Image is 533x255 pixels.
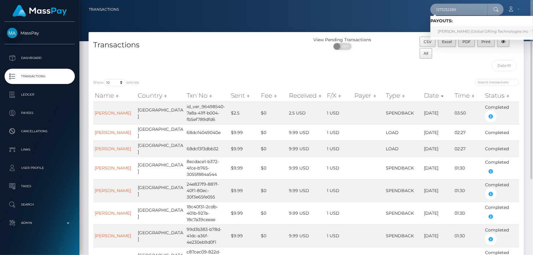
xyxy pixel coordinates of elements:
td: 18c40f31-2cdb-401b-927a-18c7a39ceeae [185,202,229,224]
td: [GEOGRAPHIC_DATA] [136,102,185,124]
a: User Profile [5,160,75,176]
td: SPENDBACK [385,102,423,124]
td: 68dcf4049040e [185,124,229,140]
td: SPENDBACK [385,179,423,202]
td: [DATE] [423,124,453,140]
td: 8ecdace1-b372-4fce-b765-3055f884a544 [185,157,229,179]
div: View Pending Transactions [306,37,379,43]
td: 1 USD [326,102,353,124]
a: [PERSON_NAME] [95,165,131,171]
td: 1 USD [326,224,353,247]
th: Txn No: activate to sort column ascending [185,89,229,102]
td: $2.5 [229,102,259,124]
td: Completed [484,102,519,124]
td: LOAD [385,140,423,157]
td: 9.99 USD [287,124,326,140]
td: $0 [259,224,287,247]
td: [GEOGRAPHIC_DATA] [136,224,185,247]
th: Country: activate to sort column ascending [136,89,185,102]
a: Admin [5,215,75,231]
button: Print [477,37,495,47]
th: Received: activate to sort column ascending [287,89,326,102]
p: Search [7,200,72,209]
td: [DATE] [423,224,453,247]
p: Taxes [7,182,72,191]
button: All [420,48,433,59]
td: $0 [259,157,287,179]
p: User Profile [7,163,72,173]
th: Sent: activate to sort column ascending [229,89,259,102]
td: $0 [259,202,287,224]
td: 1 USD [326,157,353,179]
td: 9.99 USD [287,224,326,247]
a: Taxes [5,179,75,194]
td: 9.99 USD [287,157,326,179]
th: Time: activate to sort column ascending [453,89,484,102]
a: Ledger [5,87,75,102]
td: Completed [484,179,519,202]
button: Column visibility [497,37,510,47]
td: [GEOGRAPHIC_DATA] [136,202,185,224]
td: SPENDBACK [385,157,423,179]
td: Completed [484,124,519,140]
a: [PERSON_NAME] [95,146,131,151]
td: SPENDBACK [385,224,423,247]
td: [DATE] [423,179,453,202]
td: 9.99 USD [287,140,326,157]
td: 01:30 [453,224,484,247]
a: [PERSON_NAME] [95,188,131,193]
span: MassPay [5,30,75,36]
td: Completed [484,202,519,224]
p: Cancellations [7,127,72,136]
td: id_ver_96498540-7a8a-41ff-b004-fb5ef789dfd6 [185,102,229,124]
td: [DATE] [423,140,453,157]
td: 03:50 [453,102,484,124]
td: 9.99 USD [287,202,326,224]
a: Cancellations [5,124,75,139]
th: Name: activate to sort column ascending [93,89,136,102]
p: Transactions [7,72,72,81]
a: Links [5,142,75,157]
a: [PERSON_NAME] [95,210,131,216]
td: 68dcf3f3dbb32 [185,140,229,157]
img: MassPay Logo [13,5,67,17]
td: Completed [484,224,519,247]
a: Search [5,197,75,212]
td: [GEOGRAPHIC_DATA] [136,157,185,179]
td: 1 USD [326,202,353,224]
span: PDF [463,39,471,44]
p: Dashboard [7,53,72,63]
td: 9.99 USD [287,179,326,202]
td: Completed [484,140,519,157]
p: Payees [7,108,72,118]
p: Admin [7,218,72,228]
button: Excel [438,37,456,47]
img: MassPay [7,28,17,38]
th: F/X: activate to sort column ascending [326,89,353,102]
a: Transactions [5,69,75,84]
p: Links [7,145,72,154]
td: SPENDBACK [385,202,423,224]
td: 24e837f9-887f-40f1-80ec-30f3e65fe055 [185,179,229,202]
td: $9.99 [229,157,259,179]
a: Payees [5,105,75,121]
td: [DATE] [423,157,453,179]
td: $0 [259,140,287,157]
p: Ledger [7,90,72,99]
input: Date filter [492,60,517,71]
th: Fee: activate to sort column ascending [259,89,287,102]
td: $9.99 [229,224,259,247]
th: Status: activate to sort column ascending [484,89,519,102]
td: 02:27 [453,124,484,140]
td: LOAD [385,124,423,140]
td: $9.99 [229,202,259,224]
td: [GEOGRAPHIC_DATA] [136,179,185,202]
span: Excel [442,39,452,44]
td: $0 [259,102,287,124]
a: [PERSON_NAME] [95,110,131,116]
a: Transactions [89,3,119,16]
td: 02:27 [453,140,484,157]
a: [PERSON_NAME] [95,130,131,135]
td: $9.99 [229,124,259,140]
td: Completed [484,157,519,179]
